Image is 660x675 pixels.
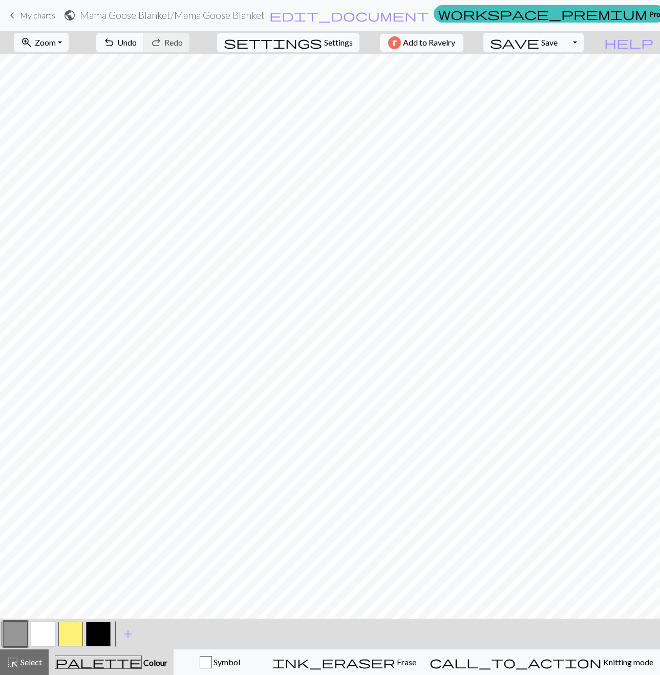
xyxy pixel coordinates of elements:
[63,8,76,23] span: public
[224,36,322,49] i: Settings
[490,35,539,50] span: save
[224,35,322,50] span: settings
[20,10,55,20] span: My charts
[604,35,653,50] span: help
[423,649,660,675] button: Knitting mode
[6,8,18,23] span: keyboard_arrow_left
[217,33,359,52] button: SettingsSettings
[14,33,69,52] button: Zoom
[103,35,115,50] span: undo
[174,649,266,675] button: Symbol
[96,33,144,52] button: Undo
[6,7,55,24] a: My charts
[142,658,167,667] span: Colour
[430,655,602,669] span: call_to_action
[395,657,416,667] span: Erase
[117,37,137,47] span: Undo
[122,627,134,641] span: add
[380,34,463,52] button: Add to Ravelry
[19,657,42,667] span: Select
[438,7,647,21] span: workspace_premium
[403,36,455,49] span: Add to Ravelry
[388,36,401,49] img: Ravelry
[49,649,174,675] button: Colour
[602,657,653,667] span: Knitting mode
[20,35,33,50] span: zoom_in
[55,655,141,669] span: palette
[324,36,353,49] span: Settings
[212,657,240,667] span: Symbol
[266,649,423,675] button: Erase
[272,655,395,669] span: ink_eraser
[7,655,19,669] span: highlight_alt
[483,33,565,52] button: Save
[80,9,265,21] h2: Mama Goose Blanket / Mama Goose Blanket
[541,37,558,47] span: Save
[269,8,429,23] span: edit_document
[35,37,56,47] span: Zoom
